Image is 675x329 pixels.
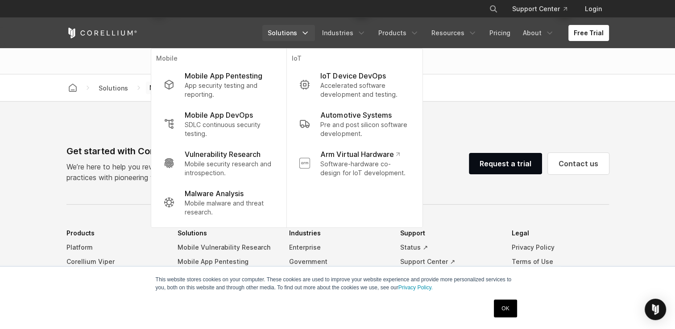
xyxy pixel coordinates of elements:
[156,144,281,183] a: Vulnerability Research Mobile security research and introspection.
[185,199,273,217] p: Mobile malware and threat research.
[262,25,609,41] div: Navigation Menu
[426,25,482,41] a: Resources
[484,25,516,41] a: Pricing
[494,300,517,317] a: OK
[185,81,273,99] p: App security testing and reporting.
[156,54,281,65] p: Mobile
[568,25,609,41] a: Free Trial
[469,153,542,174] a: Request a trial
[146,82,246,94] span: Mobile Vulnerability Research
[66,161,295,183] p: We’re here to help you revolutionize your security and development practices with pioneering tech...
[185,70,262,81] p: Mobile App Pentesting
[320,81,410,99] p: Accelerated software development and testing.
[185,120,273,138] p: SDLC continuous security testing.
[400,255,497,269] a: Support Center ↗
[512,240,609,255] a: Privacy Policy
[185,110,253,120] p: Mobile App DevOps
[156,104,281,144] a: Mobile App DevOps SDLC continuous security testing.
[292,65,417,104] a: IoT Device DevOps Accelerated software development and testing.
[66,144,295,158] div: Get started with Corellium
[178,255,275,269] a: Mobile App Pentesting
[317,25,371,41] a: Industries
[373,25,424,41] a: Products
[156,183,281,222] a: Malware Analysis Mobile malware and threat research.
[66,240,164,255] a: Platform
[178,240,275,255] a: Mobile Vulnerability Research
[65,82,81,94] a: Corellium home
[262,25,315,41] a: Solutions
[320,70,385,81] p: IoT Device DevOps
[95,83,132,93] div: Solutions
[66,28,137,38] a: Corellium Home
[185,160,273,177] p: Mobile security research and introspection.
[512,255,609,269] a: Terms of Use
[292,54,417,65] p: IoT
[185,149,261,160] p: Vulnerability Research
[289,255,386,269] a: Government
[95,82,132,94] span: Solutions
[289,240,386,255] a: Enterprise
[485,1,501,17] button: Search
[320,110,391,120] p: Automotive Systems
[320,120,410,138] p: Pre and post silicon software development.
[518,25,559,41] a: About
[156,65,281,104] a: Mobile App Pentesting App security testing and reporting.
[578,1,609,17] a: Login
[645,299,666,320] div: Open Intercom Messenger
[400,240,497,255] a: Status ↗
[478,1,609,17] div: Navigation Menu
[398,284,433,291] a: Privacy Policy.
[185,188,244,199] p: Malware Analysis
[292,144,417,183] a: Arm Virtual Hardware Software-hardware co-design for IoT development.
[156,276,520,292] p: This website stores cookies on your computer. These cookies are used to improve your website expe...
[320,160,410,177] p: Software-hardware co-design for IoT development.
[505,1,574,17] a: Support Center
[548,153,609,174] a: Contact us
[66,255,164,269] a: Corellium Viper
[320,149,399,160] p: Arm Virtual Hardware
[292,104,417,144] a: Automotive Systems Pre and post silicon software development.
